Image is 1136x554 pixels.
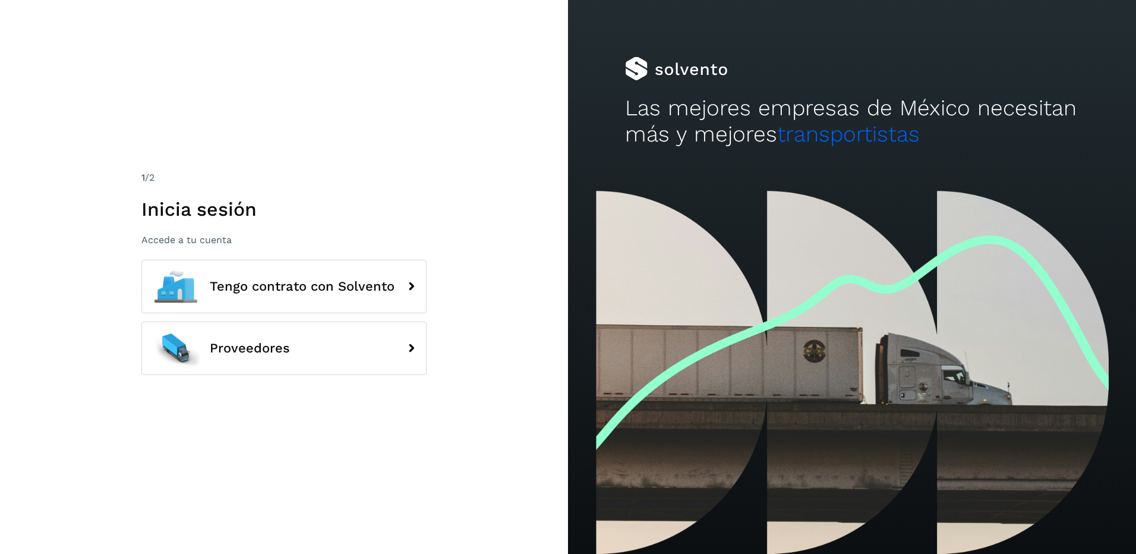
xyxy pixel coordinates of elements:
[141,260,427,313] button: Tengo contrato con Solvento
[210,279,395,294] span: Tengo contrato con Solvento
[141,172,145,183] span: 1
[141,171,427,185] div: /2
[141,198,427,221] h1: Inicia sesión
[625,95,1080,148] h2: Las mejores empresas de México necesitan más y mejores
[210,341,290,355] span: Proveedores
[141,234,427,245] p: Accede a tu cuenta
[777,121,920,147] span: transportistas
[141,322,427,375] button: Proveedores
